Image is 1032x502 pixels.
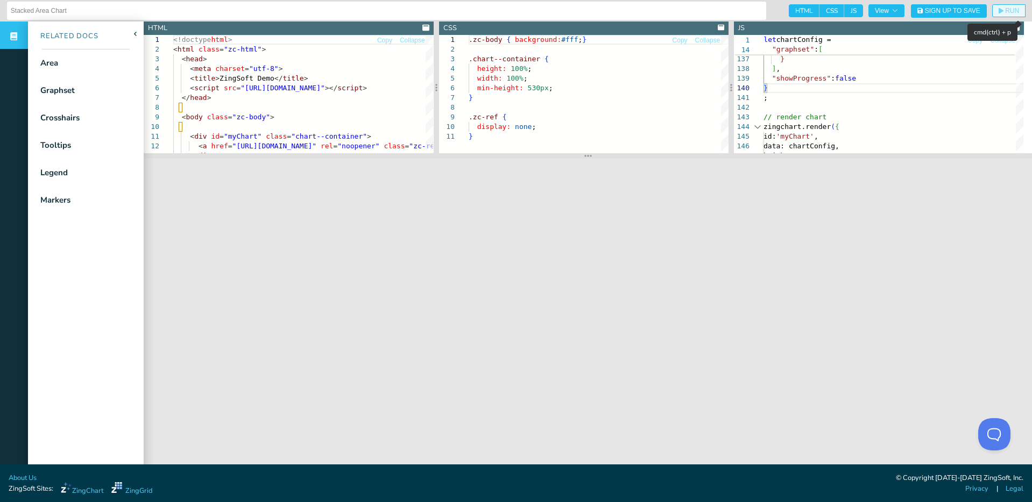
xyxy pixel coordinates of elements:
span: { [835,123,839,131]
span: > [203,55,207,63]
span: "showProgress" [772,74,831,82]
div: 7 [144,93,159,103]
span: script [337,84,363,92]
span: { [502,113,506,121]
button: RUN [992,4,1026,17]
span: } [781,55,785,63]
span: < [190,132,194,140]
span: chartConfig = [776,35,831,44]
div: checkbox-group [789,4,863,17]
div: © Copyright [DATE]-[DATE] ZingSoft, Inc. [896,473,1023,484]
span: <!doctype [173,35,211,44]
div: Click to collapse the range. [751,122,765,132]
span: > [261,45,266,53]
div: 4 [144,64,159,74]
span: > [215,74,220,82]
span: let [764,35,776,44]
div: 2 [144,45,159,54]
span: "noopener" [337,142,379,150]
div: Related Docs [28,31,98,42]
span: class [384,142,405,150]
span: 'myChart' [776,132,814,140]
span: < [190,84,194,92]
span: data: chartConfig, [764,142,839,150]
span: </ [182,94,190,102]
span: > [228,35,232,44]
div: Tooltips [40,139,71,152]
span: div [199,152,211,160]
span: min-height: [477,84,523,92]
span: charset [215,64,245,73]
span: "[URL][DOMAIN_NAME]" [232,142,317,150]
span: } [469,132,473,140]
div: 10 [439,122,455,132]
span: body [186,113,202,121]
button: Collapse [695,35,721,46]
span: Collapse [400,37,425,44]
div: 146 [734,141,750,151]
a: About Us [9,473,37,483]
span: href [211,142,228,150]
span: #fff [561,35,578,44]
span: Collapse [990,37,1015,44]
button: View [868,4,904,17]
span: 14 [734,45,750,55]
span: = [333,142,337,150]
span: id [211,132,220,140]
div: 147 [734,151,750,161]
span: ZingSoft Sites: [9,484,53,494]
div: 1 [144,35,159,45]
div: 138 [734,64,750,74]
div: HTML [148,23,167,33]
div: 7 [439,93,455,103]
span: html [178,45,194,53]
a: ZingChart [61,482,103,496]
span: height: [477,64,506,73]
span: ; [578,35,582,44]
div: 137 [734,54,750,64]
div: 5 [439,74,455,83]
span: { [506,35,511,44]
span: , [818,152,823,160]
div: 8 [144,103,159,112]
div: Markers [40,194,70,206]
span: false [835,74,856,82]
span: } [764,84,768,92]
div: 9 [439,112,455,122]
span: > [270,113,274,121]
span: .zc-body [469,35,503,44]
span: CSS [819,4,844,17]
span: < [173,45,178,53]
span: = [287,132,291,140]
div: Area [40,57,58,69]
span: title [283,74,304,82]
div: 6 [144,83,159,93]
button: Copy [967,35,983,46]
span: "myChart" [224,132,261,140]
button: Copy [672,35,688,46]
div: 9 [144,112,159,122]
div: 12 [144,141,159,151]
span: class [207,113,228,121]
span: , [776,64,781,73]
span: Sign Up to Save [925,8,980,14]
span: = [228,113,232,121]
span: | [996,484,998,494]
span: .zc-ref [469,113,498,121]
span: .chart--container [469,55,540,63]
span: JS [844,4,863,17]
div: 143 [734,112,750,122]
span: < [182,55,186,63]
span: = [245,64,249,73]
span: < [190,74,194,82]
span: </ [274,74,283,82]
span: head [190,94,207,102]
span: RUN [1005,8,1019,14]
span: ZingSoft Demo [220,74,274,82]
span: = [236,84,241,92]
span: < [190,64,194,73]
span: = [220,45,224,53]
span: "chart--container" [291,132,367,140]
div: 3 [439,54,455,64]
span: ></ [325,84,337,92]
